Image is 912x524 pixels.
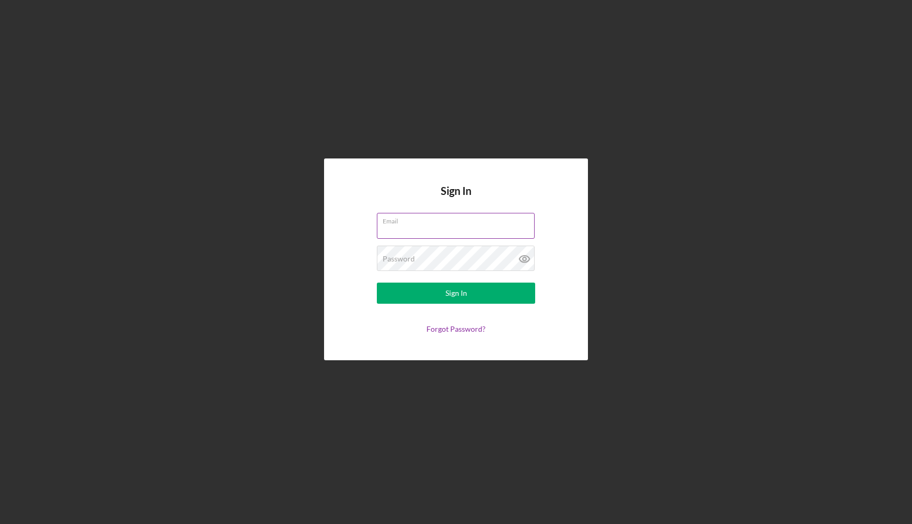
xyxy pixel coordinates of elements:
[445,283,467,304] div: Sign In
[377,283,535,304] button: Sign In
[441,185,471,213] h4: Sign In
[383,255,415,263] label: Password
[383,213,535,225] label: Email
[426,324,486,333] a: Forgot Password?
